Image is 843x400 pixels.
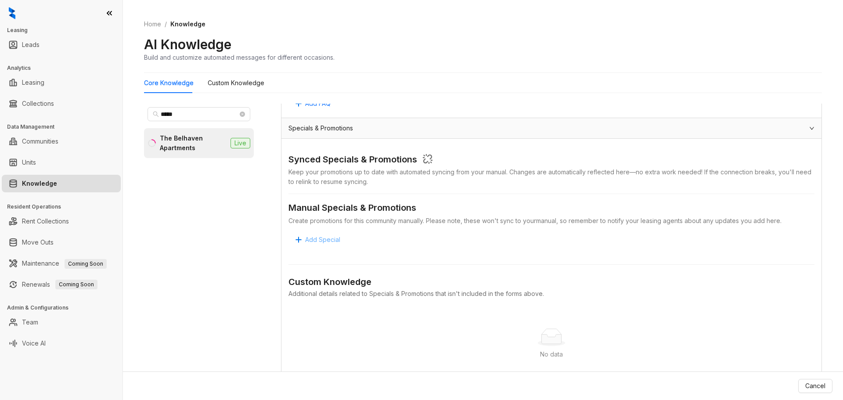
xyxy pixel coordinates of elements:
h3: Analytics [7,64,122,72]
span: Coming Soon [55,280,97,289]
li: Voice AI [2,335,121,352]
img: logo [9,7,15,19]
li: Knowledge [2,175,121,192]
a: Rent Collections [22,213,69,230]
div: Keep your promotions up to date with automated syncing from your manual . Changes are automatical... [288,167,814,187]
span: close-circle [240,112,245,117]
li: Collections [2,95,121,112]
div: No data [299,350,804,359]
div: The Belhaven Apartments [160,133,227,153]
div: Specials & Promotions [281,118,821,138]
a: Home [142,19,163,29]
span: Coming Soon [65,259,107,269]
li: Move Outs [2,234,121,251]
span: Add Special [305,235,340,245]
a: Units [22,154,36,171]
a: Move Outs [22,234,54,251]
li: Renewals [2,276,121,293]
div: Custom Knowledge [208,78,264,88]
li: Communities [2,133,121,150]
li: / [165,19,167,29]
div: Build and customize automated messages for different occasions. [144,53,335,62]
span: Live [231,138,250,148]
h3: Data Management [7,123,122,131]
a: Leads [22,36,40,54]
li: Rent Collections [2,213,121,230]
div: Core Knowledge [144,78,194,88]
h3: Admin & Configurations [7,304,122,312]
h2: AI Knowledge [144,36,231,53]
button: Add FAQ [288,97,338,111]
a: Collections [22,95,54,112]
li: Leasing [2,74,121,91]
li: Leads [2,36,121,54]
a: Team [22,314,38,331]
span: search [153,111,159,117]
button: Add Special [288,233,347,247]
div: Custom Knowledge [288,275,814,289]
h3: Leasing [7,26,122,34]
span: Specials & Promotions [288,123,353,133]
span: Add FAQ [305,99,331,108]
a: Voice AI [22,335,46,352]
div: Create promotions for this community manually. Please note, these won't sync to your manual , so ... [288,216,814,226]
li: Units [2,154,121,171]
span: expanded [809,126,814,131]
li: Maintenance [2,255,121,272]
h3: Resident Operations [7,203,122,211]
div: Synced Specials & Promotions [288,153,417,167]
a: Communities [22,133,58,150]
a: Knowledge [22,175,57,192]
a: RenewalsComing Soon [22,276,97,293]
span: Knowledge [170,20,205,28]
a: Leasing [22,74,44,91]
div: Manual Specials & Promotions [288,201,814,216]
li: Team [2,314,121,331]
div: Additional details related to Specials & Promotions that isn't included in the forms above. [288,289,814,299]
